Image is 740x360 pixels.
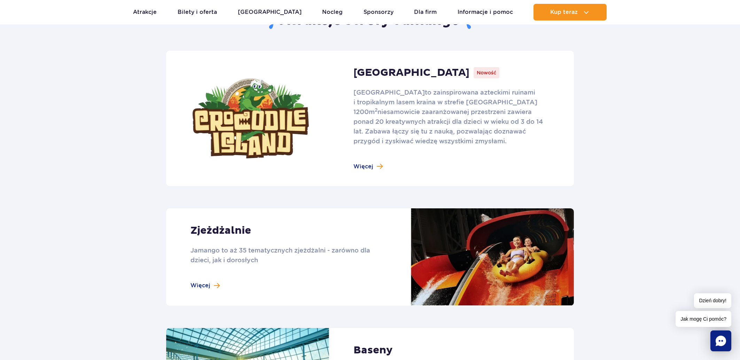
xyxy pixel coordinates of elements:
a: Bilety i oferta [178,4,217,21]
span: Dzień dobry! [694,293,731,308]
button: Kup teraz [533,4,607,21]
a: [GEOGRAPHIC_DATA] [238,4,302,21]
a: Informacje i pomoc [458,4,513,21]
a: Sponsorzy [364,4,394,21]
a: Dla firm [414,4,437,21]
a: Nocleg [322,4,343,21]
div: Chat [710,330,731,351]
span: Jak mogę Ci pomóc? [676,311,731,327]
a: Atrakcje [133,4,157,21]
span: Kup teraz [550,9,578,15]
